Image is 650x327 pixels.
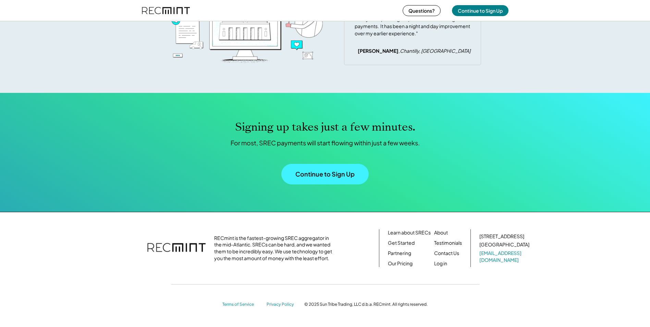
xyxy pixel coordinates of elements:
button: Continue to Sign Up [281,164,369,184]
div: , [358,47,470,54]
button: Questions? [403,5,441,16]
a: [EMAIL_ADDRESS][DOMAIN_NAME] [479,250,531,263]
div: RECmint is the fastest-growing SREC aggregator in the mid-Atlantic. SRECs can be hard, and we wan... [214,235,336,262]
a: Get Started [388,240,415,246]
img: recmint-logotype%403x%20%281%29.jpeg [142,1,190,20]
div: [STREET_ADDRESS] [479,233,524,240]
a: Learn about SRECs [388,229,431,236]
a: Contact Us [434,250,459,257]
h1: Signing up takes just a few minutes. [235,120,415,134]
div: [GEOGRAPHIC_DATA] [479,241,529,248]
a: Terms of Service [222,302,260,307]
em: Chantilly, [GEOGRAPHIC_DATA] [400,48,470,54]
img: recmint-logotype%403x.png [147,236,206,260]
a: Partnering [388,250,411,257]
button: Continue to Sign Up [452,5,508,16]
a: Testimonials [434,240,462,246]
a: Our Pricing [388,260,413,267]
div: For most, SREC payments will start flowing within just a few weeks. [231,139,420,147]
div: © 2025 Sun Tribe Trading, LLC d.b.a. RECmint. All rights reserved. [304,302,428,307]
a: About [434,229,448,236]
a: Log in [434,260,447,267]
strong: [PERSON_NAME] [358,48,398,54]
a: Privacy Policy [267,302,297,307]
